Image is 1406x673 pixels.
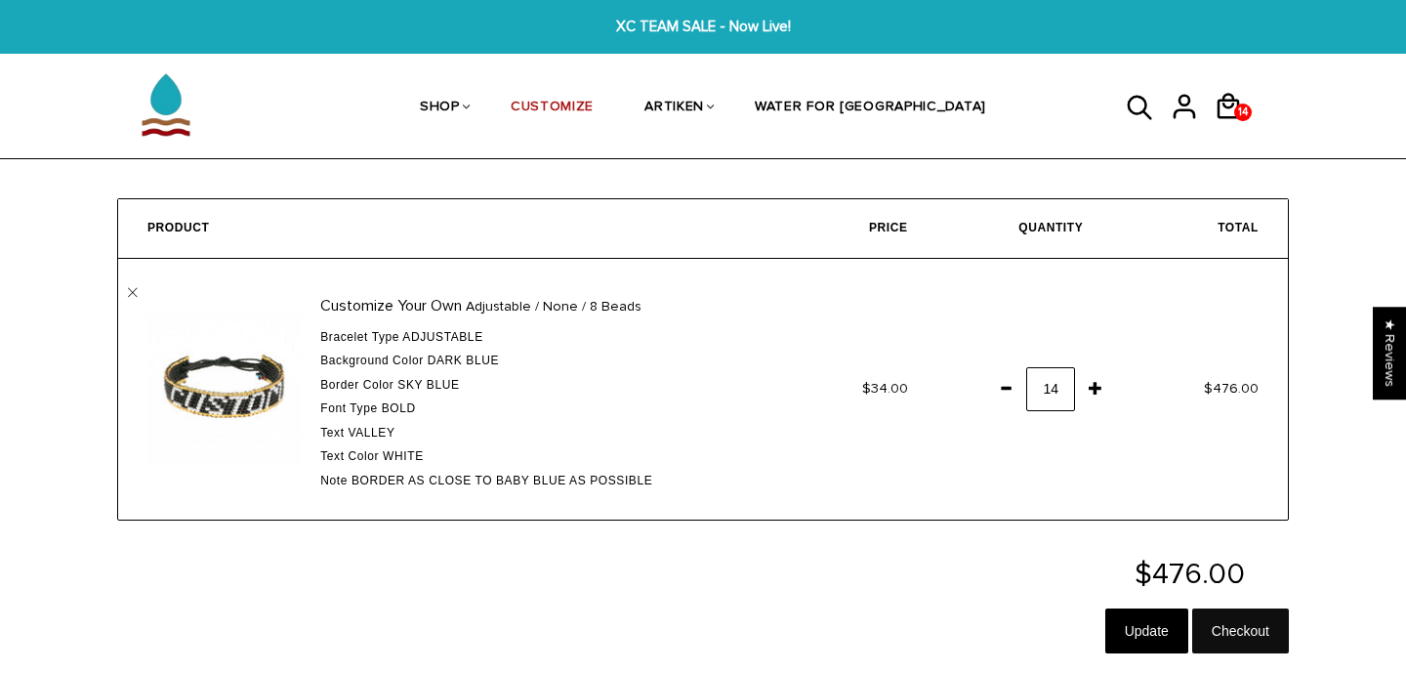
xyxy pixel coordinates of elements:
span: Bracelet Type [320,330,399,344]
a: ARTIKEN [644,57,704,160]
span: 14 [1233,99,1253,126]
span: Text Color [320,449,379,463]
th: Price [762,199,937,259]
span: $476.00 [1120,556,1260,592]
span: Border Color [320,378,393,392]
a:  [128,288,138,298]
span: $476.00 [1204,380,1259,397]
a: SHOP [420,57,460,160]
th: Total [1112,199,1288,259]
span: Background color [320,354,424,367]
span: White [383,449,424,463]
span: Adjustable / None / 8 Beads [466,296,641,318]
span: Dark Blue [428,354,499,367]
span: Sky Blue [397,378,459,392]
span: VALLEY [349,426,395,440]
span: Font Type [320,401,377,415]
span: Note [320,474,348,487]
span: XC TEAM SALE - Now Live! [434,16,972,38]
span: Bold [382,401,416,415]
th: Quantity [937,199,1113,259]
a: CUSTOMIZE [511,57,594,160]
img: Customize Your Own [147,313,301,466]
a: WATER FOR [GEOGRAPHIC_DATA] [755,57,986,160]
span: $34.00 [862,380,908,397]
a: 14 [1214,127,1258,130]
a: Customize Your Own [320,296,462,315]
span: Adjustable [402,330,482,344]
input: Checkout [1192,609,1289,653]
th: Product [118,199,762,259]
span: Border as close to baby blue as possible [351,474,652,487]
input: Update [1105,609,1188,653]
span: Text [320,426,344,440]
div: Click to open Judge.me floating reviews tab [1373,307,1406,400]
